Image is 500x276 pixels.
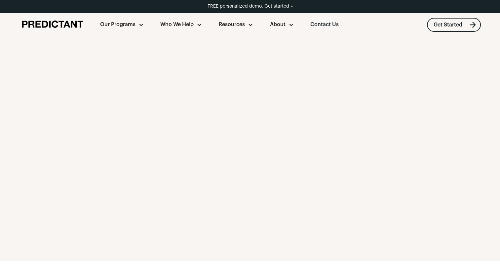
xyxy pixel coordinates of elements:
[434,22,462,27] div: Get Started
[210,13,261,37] div: Resources
[152,13,211,37] div: Who We Help
[208,3,293,10] div: FREE personalized demo. Get started »
[302,13,347,37] a: Contact Us
[310,21,339,28] div: Contact Us
[219,21,245,28] div: Resources
[100,21,135,28] div: Our Programs
[270,21,286,28] div: About
[92,13,152,37] div: Our Programs
[261,13,302,37] div: About
[160,21,194,28] div: Who We Help
[427,18,481,32] a: Get Started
